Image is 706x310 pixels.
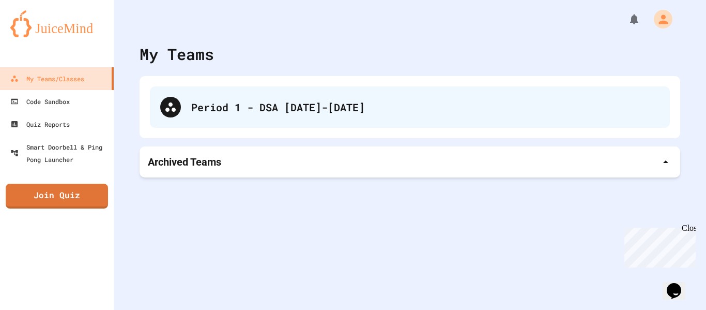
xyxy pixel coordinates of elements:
div: Period 1 - DSA [DATE]-[DATE] [191,99,659,115]
div: Smart Doorbell & Ping Pong Launcher [10,141,110,166]
div: My Teams [140,42,214,66]
a: Join Quiz [6,184,108,209]
div: Quiz Reports [10,118,70,130]
div: My Account [643,7,675,31]
iframe: chat widget [620,224,696,268]
img: logo-orange.svg [10,10,103,37]
div: Code Sandbox [10,95,70,108]
div: Chat with us now!Close [4,4,71,66]
div: My Notifications [609,10,643,28]
div: Period 1 - DSA [DATE]-[DATE] [150,86,670,128]
iframe: chat widget [663,269,696,300]
p: Archived Teams [148,155,221,169]
div: My Teams/Classes [10,72,84,85]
